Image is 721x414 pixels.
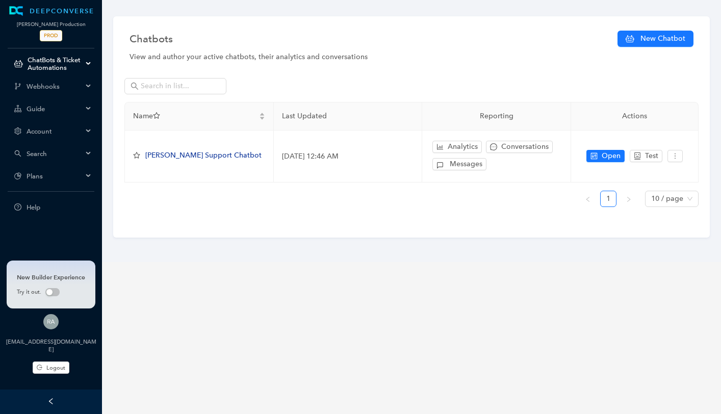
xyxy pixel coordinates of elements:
[490,143,497,150] span: message
[501,141,549,152] span: Conversations
[617,31,693,47] button: New Chatbot
[27,203,92,211] span: Help
[626,196,632,202] span: right
[27,150,83,158] span: Search
[133,111,257,122] span: Name
[580,191,596,207] li: Previous Page
[145,151,262,160] span: [PERSON_NAME] Support Chatbot
[17,273,85,282] div: New Builder Experience
[14,172,21,179] span: pie-chart
[37,365,42,370] span: logout
[645,150,658,162] span: Test
[130,51,693,63] div: View and author your active chatbots, their analytics and conversations
[14,203,21,211] span: question-circle
[27,127,83,135] span: Account
[667,150,683,162] button: more
[274,102,423,131] th: Last Updated
[634,152,641,160] span: robot
[2,6,100,16] a: LogoDEEPCONVERSE
[651,191,692,206] span: 10 / page
[601,191,616,206] a: 1
[486,141,553,153] button: messageConversations
[130,31,173,47] span: Chatbots
[40,30,62,41] span: PROD
[422,102,571,131] th: Reporting
[153,112,160,119] span: star
[448,141,478,152] span: Analytics
[432,158,486,170] button: Messages
[14,150,21,157] span: search
[27,105,83,113] span: Guide
[141,81,212,92] input: Search in list...
[672,152,679,160] span: more
[14,83,21,90] span: branches
[450,159,482,170] span: Messages
[274,131,423,183] td: [DATE] 12:46 AM
[432,141,482,153] button: bar-chartAnalytics
[14,127,21,135] span: setting
[133,152,140,159] span: star
[590,152,598,160] span: control
[436,143,444,150] span: bar-chart
[571,102,699,131] th: Actions
[33,361,69,374] button: Logout
[645,191,699,207] div: Page Size
[600,191,616,207] li: 1
[131,82,139,90] span: search
[580,191,596,207] button: left
[28,56,83,71] span: ChatBots & Ticket Automations
[640,33,685,44] span: New Chatbot
[17,288,85,297] div: Try it out.
[602,150,621,162] span: Open
[630,150,662,162] button: robotTest
[621,191,637,207] button: right
[585,196,591,202] span: left
[621,191,637,207] li: Next Page
[27,83,83,90] span: Webhooks
[27,172,83,180] span: Plans
[43,314,59,329] img: dfd545da12e86d728f5f071b42cbfc5b
[586,150,625,162] button: controlOpen
[46,364,65,372] span: Logout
